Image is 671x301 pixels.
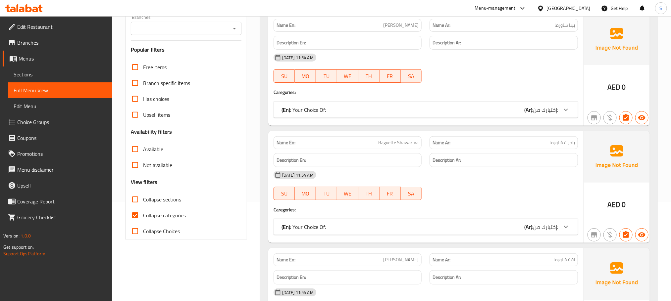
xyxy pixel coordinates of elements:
strong: Description Ar: [433,39,461,47]
span: [PERSON_NAME] [383,256,419,263]
button: Purchased item [603,111,617,124]
span: Available [143,145,163,153]
span: Not available [143,161,172,169]
span: AED [607,198,620,211]
a: Menus [3,51,112,66]
button: Available [635,228,648,241]
span: Free items [143,63,167,71]
span: Collapse sections [143,195,181,203]
div: [GEOGRAPHIC_DATA] [547,5,591,12]
strong: Description En: [277,156,306,164]
img: Ae5nvW7+0k+MAAAAAElFTkSuQmCC [584,131,650,183]
button: SU [274,187,295,200]
span: SU [277,189,292,198]
span: Menu disclaimer [17,166,107,174]
a: Coverage Report [3,193,112,209]
b: (En): [282,105,291,115]
a: Edit Menu [8,98,112,114]
button: Purchased item [603,228,617,241]
span: Edit Restaurant [17,23,107,31]
img: Ae5nvW7+0k+MAAAAAElFTkSuQmCC [584,14,650,65]
h3: Popular filters [131,46,241,54]
a: Grocery Checklist [3,209,112,225]
button: MO [295,69,316,83]
button: TU [316,187,337,200]
span: Sections [14,70,107,78]
span: [DATE] 11:54 AM [280,55,316,61]
span: SU [277,71,292,81]
span: Edit Menu [14,102,107,110]
span: [DATE] 11:54 AM [280,289,316,296]
a: Support.OpsPlatform [3,249,45,258]
button: TU [316,69,337,83]
strong: Description Ar: [433,156,461,164]
button: WE [337,187,358,200]
div: Menu-management [475,4,516,12]
b: (Ar): [524,105,533,115]
span: Has choices [143,95,169,103]
button: Not branch specific item [588,111,601,124]
span: 0 [622,81,626,94]
button: Has choices [619,111,633,124]
div: (En): Your Choice Of:(Ar):إختيارك من: [274,219,578,235]
span: S [660,5,662,12]
span: FR [382,189,398,198]
strong: Name Ar: [433,22,450,29]
a: Upsell [3,178,112,193]
button: SA [401,69,422,83]
h4: Caregories: [274,89,578,96]
strong: Description En: [277,273,306,281]
span: Branches [17,39,107,47]
button: MO [295,187,316,200]
span: TH [361,71,377,81]
a: Choice Groups [3,114,112,130]
span: إختيارك من: [533,222,558,232]
img: Ae5nvW7+0k+MAAAAAElFTkSuQmCC [584,248,650,300]
span: Get support on: [3,243,34,251]
span: Grocery Checklist [17,213,107,221]
a: Coupons [3,130,112,146]
a: Promotions [3,146,112,162]
span: MO [297,71,313,81]
button: TH [358,187,380,200]
span: Branch specific items [143,79,190,87]
strong: Description En: [277,39,306,47]
span: WE [340,189,356,198]
strong: Name Ar: [433,139,450,146]
span: MO [297,189,313,198]
span: [DATE] 11:54 AM [280,172,316,178]
a: Full Menu View [8,82,112,98]
span: Version: [3,232,20,240]
span: SA [403,71,419,81]
button: WE [337,69,358,83]
b: (Ar): [524,222,533,232]
button: Has choices [619,228,633,241]
strong: Name En: [277,139,295,146]
span: إختيارك من: [533,105,558,115]
button: SU [274,69,295,83]
span: Collapse categories [143,211,186,219]
span: باجيت شاورما [549,139,575,146]
span: Coverage Report [17,197,107,205]
span: AED [607,81,620,94]
b: (En): [282,222,291,232]
span: TU [319,71,335,81]
a: Branches [3,35,112,51]
button: SA [401,187,422,200]
div: (En): Your Choice Of:(Ar):إختيارك من: [274,102,578,118]
p: Your Choice Of: [282,223,326,231]
button: Not branch specific item [588,228,601,241]
span: Menus [19,55,107,63]
span: Upsell [17,182,107,190]
span: Baguette Shawarma [378,139,419,146]
button: Available [635,111,648,124]
span: TH [361,189,377,198]
span: بيتا شاورما [554,22,575,29]
span: Upsell items [143,111,170,119]
button: Open [230,24,239,33]
h4: Caregories: [274,206,578,213]
span: Coupons [17,134,107,142]
span: TU [319,189,335,198]
span: SA [403,189,419,198]
strong: Name En: [277,256,295,263]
